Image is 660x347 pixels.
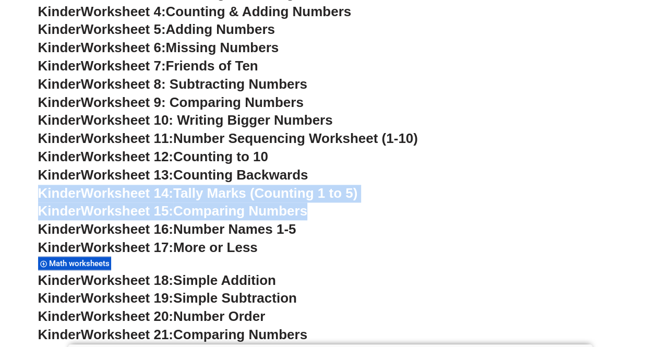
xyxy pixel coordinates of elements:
span: Kinder [38,290,81,306]
span: Tally Marks (Counting 1 to 5) [173,185,357,201]
a: KinderWorksheet 6:Missing Numbers [38,40,279,55]
span: Kinder [38,130,81,146]
span: Worksheet 18: [81,272,173,288]
span: Kinder [38,58,81,74]
span: Counting Backwards [173,167,308,183]
span: Counting & Adding Numbers [166,4,352,19]
span: Adding Numbers [166,21,275,37]
span: Worksheet 5: [81,21,166,37]
span: Worksheet 14: [81,185,173,201]
span: Worksheet 15: [81,203,173,219]
span: Friends of Ten [166,58,258,74]
span: Kinder [38,94,81,110]
span: Counting to 10 [173,149,268,164]
span: Worksheet 16: [81,221,173,237]
span: Worksheet 12: [81,149,173,164]
span: Worksheet 10: Writing Bigger Numbers [81,112,333,128]
span: More or Less [173,240,258,255]
a: KinderWorksheet 9: Comparing Numbers [38,94,304,110]
a: KinderWorksheet 7:Friends of Ten [38,58,258,74]
span: Worksheet 6: [81,40,166,55]
span: Kinder [38,308,81,324]
iframe: Chat Widget [608,297,660,347]
span: Kinder [38,112,81,128]
span: Kinder [38,240,81,255]
span: Kinder [38,76,81,92]
a: KinderWorksheet 4:Counting & Adding Numbers [38,4,352,19]
span: Kinder [38,21,81,37]
span: Kinder [38,40,81,55]
a: KinderWorksheet 8: Subtracting Numbers [38,76,307,92]
span: Kinder [38,167,81,183]
span: Number Sequencing Worksheet (1-10) [173,130,418,146]
span: Kinder [38,185,81,201]
a: KinderWorksheet 5:Adding Numbers [38,21,275,37]
span: Math worksheets [49,259,113,268]
span: Number Names 1-5 [173,221,296,237]
span: Comparing Numbers [173,327,307,342]
span: Kinder [38,272,81,288]
span: Worksheet 17: [81,240,173,255]
span: Worksheet 20: [81,308,173,324]
span: Worksheet 4: [81,4,166,19]
div: Math worksheets [38,256,111,270]
span: Worksheet 8: Subtracting Numbers [81,76,307,92]
span: Comparing Numbers [173,203,307,219]
span: Worksheet 7: [81,58,166,74]
span: Worksheet 21: [81,327,173,342]
span: Kinder [38,4,81,19]
span: Worksheet 19: [81,290,173,306]
span: Kinder [38,327,81,342]
span: Worksheet 11: [81,130,173,146]
span: Number Order [173,308,265,324]
span: Missing Numbers [166,40,279,55]
span: Kinder [38,203,81,219]
span: Kinder [38,221,81,237]
span: Worksheet 9: Comparing Numbers [81,94,304,110]
a: KinderWorksheet 10: Writing Bigger Numbers [38,112,333,128]
span: Kinder [38,149,81,164]
span: Worksheet 13: [81,167,173,183]
span: Simple Subtraction [173,290,297,306]
span: Simple Addition [173,272,276,288]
